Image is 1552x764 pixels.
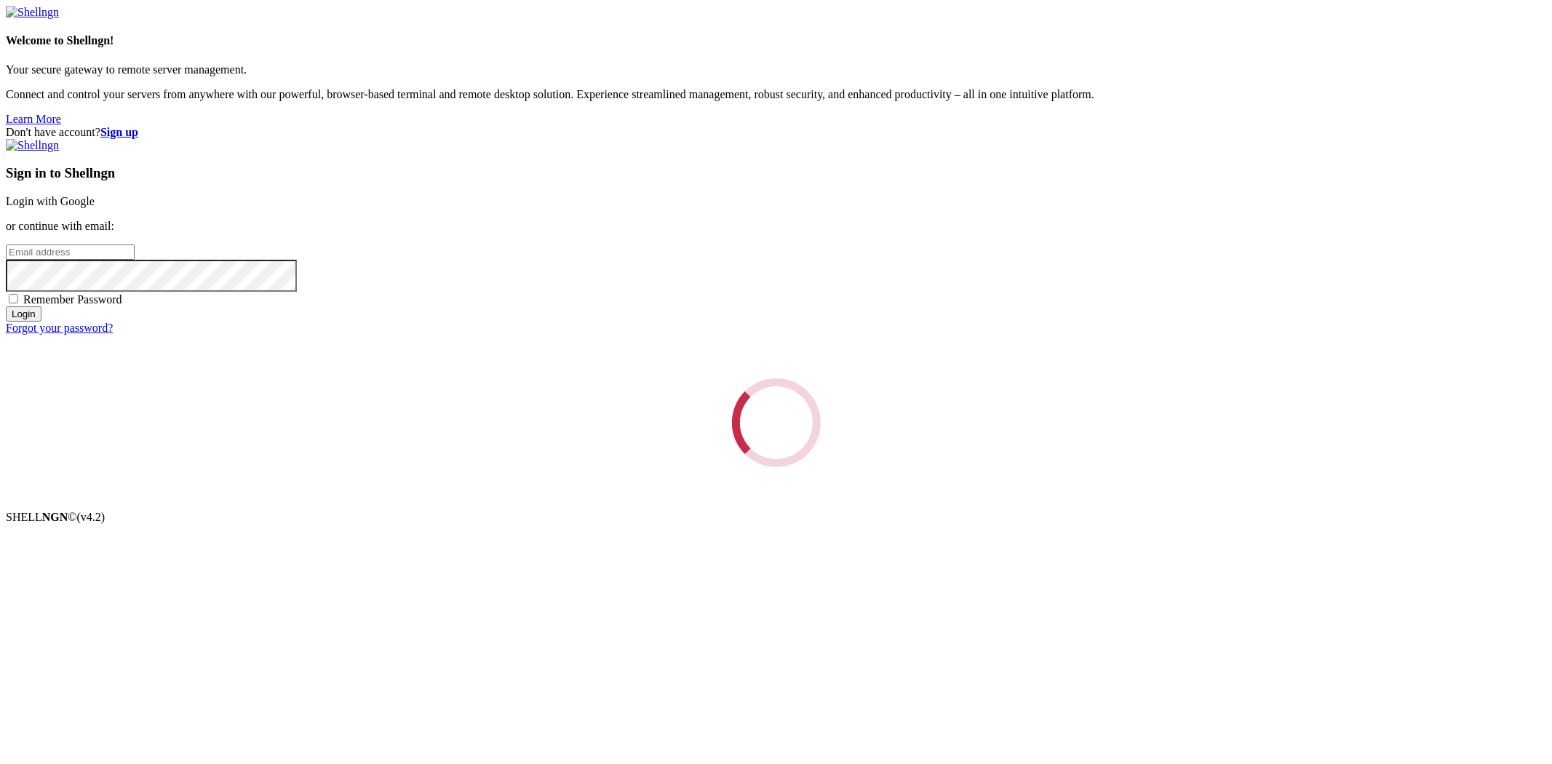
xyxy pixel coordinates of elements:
img: Shellngn [6,139,59,152]
input: Remember Password [9,294,18,303]
span: 4.2.0 [77,511,106,523]
a: Forgot your password? [6,322,113,334]
b: NGN [42,511,68,523]
div: Loading... [721,367,831,477]
span: SHELL © [6,511,105,523]
h3: Sign in to Shellngn [6,165,1546,181]
img: Shellngn [6,6,59,19]
a: Learn More [6,113,61,125]
a: Sign up [100,126,138,138]
span: Remember Password [23,293,122,306]
input: Login [6,306,41,322]
input: Email address [6,244,135,260]
h4: Welcome to Shellngn! [6,34,1546,47]
p: or continue with email: [6,220,1546,233]
p: Connect and control your servers from anywhere with our powerful, browser-based terminal and remo... [6,88,1546,101]
div: Don't have account? [6,126,1546,139]
p: Your secure gateway to remote server management. [6,63,1546,76]
a: Login with Google [6,195,95,207]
